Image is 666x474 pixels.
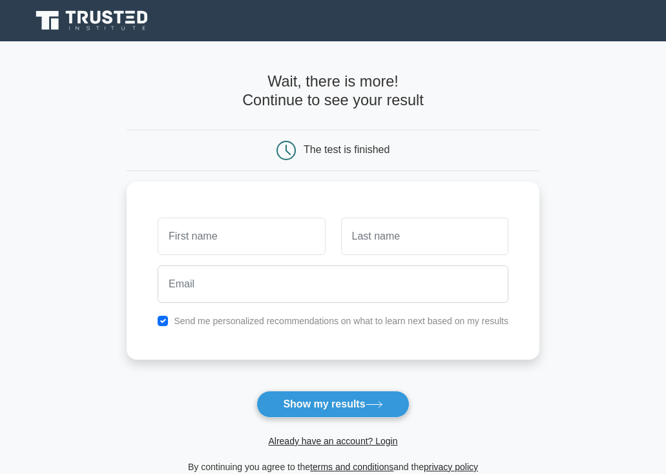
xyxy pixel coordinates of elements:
[268,436,397,446] a: Already have an account? Login
[127,72,539,108] h4: Wait, there is more! Continue to see your result
[174,316,508,326] label: Send me personalized recommendations on what to learn next based on my results
[158,218,325,255] input: First name
[304,144,390,155] div: The test is finished
[310,462,393,472] a: terms and conditions
[424,462,478,472] a: privacy policy
[256,391,409,418] button: Show my results
[158,265,508,303] input: Email
[341,218,508,255] input: Last name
